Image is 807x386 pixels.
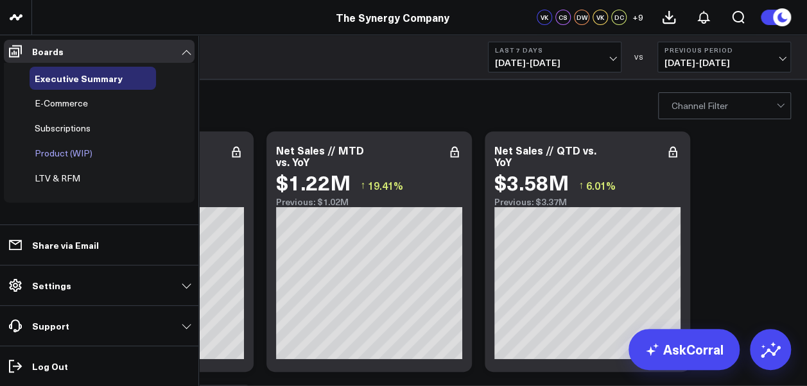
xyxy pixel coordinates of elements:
span: E-Commerce [35,97,88,109]
div: $3.58M [494,171,569,194]
div: Net Sales // QTD vs. YoY [494,143,596,169]
a: Product (WIP) [35,148,92,158]
a: E-Commerce [35,98,88,108]
span: [DATE] - [DATE] [664,58,784,68]
span: ↑ [578,177,584,194]
a: Subscriptions [35,123,91,133]
p: Boards [32,46,64,56]
div: DW [574,10,589,25]
div: Previous: $1.02M [276,197,462,207]
b: Previous Period [664,46,784,54]
div: Previous: $3.37M [494,197,681,207]
div: Net Sales // MTD vs. YoY [276,143,364,169]
a: The Synergy Company [336,10,449,24]
span: 19.41% [368,178,403,192]
div: CS [555,10,571,25]
p: Log Out [32,361,68,371]
span: 6.01% [586,178,616,192]
b: Last 7 Days [495,46,614,54]
div: VK [537,10,552,25]
span: LTV & RFM [35,172,80,184]
span: + 9 [632,13,643,22]
div: $1.22M [276,171,351,194]
span: ↑ [360,177,365,194]
div: VS [628,53,651,61]
button: Last 7 Days[DATE]-[DATE] [488,42,621,72]
a: AskCorral [629,329,740,370]
a: LTV & RFM [35,173,80,183]
p: Support [32,321,69,331]
div: DC [611,10,627,25]
p: Settings [32,280,71,290]
button: Previous Period[DATE]-[DATE] [657,42,791,72]
span: Subscriptions [35,122,91,134]
p: Share via Email [32,240,99,250]
span: Product (WIP) [35,147,92,159]
a: Executive Summary [35,73,123,83]
span: Executive Summary [35,72,123,85]
a: Log Out [4,355,195,378]
div: VK [593,10,608,25]
button: +9 [630,10,645,25]
span: [DATE] - [DATE] [495,58,614,68]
